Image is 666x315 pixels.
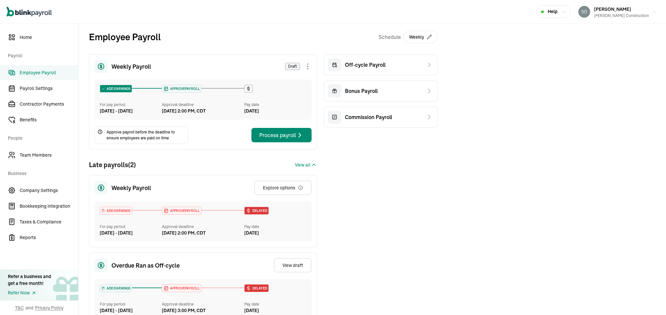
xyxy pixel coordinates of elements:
[35,305,63,311] span: Privacy Policy
[100,108,162,114] div: [DATE] - [DATE]
[169,208,200,213] span: APPROVE PAYROLL
[8,128,74,147] span: People
[251,128,312,142] button: Process payroll
[162,224,242,230] div: Approval deadline
[295,161,317,169] button: View all
[162,301,242,307] div: Approval deadline
[345,113,392,121] span: Commission Payroll
[100,230,162,236] div: [DATE] - [DATE]
[254,181,312,195] button: Explore options
[100,207,132,214] div: ADD EARNINGS
[263,184,303,191] div: Explore options
[111,184,151,192] span: Weekly Payroll
[251,208,267,213] span: Delayed
[244,301,306,307] div: Pay date
[20,101,78,108] span: Contractor Payments
[162,307,206,314] div: [DATE] 3:00 PM, CDT
[20,187,78,194] span: Company Settings
[282,262,303,269] div: View draft
[89,160,136,170] h1: Late payrolls (2)
[259,131,304,139] div: Process payroll
[20,219,78,225] span: Taxes & Compliance
[295,162,311,168] span: View all
[251,286,267,291] span: Delayed
[100,85,132,92] div: ADD EARNINGS
[594,13,649,19] div: [PERSON_NAME] Construction
[20,116,78,123] span: Benefits
[244,102,306,108] div: Pay date
[633,284,666,315] iframe: Chat Widget
[8,164,74,182] span: Business
[107,129,185,141] span: Approve payroll before the deadline to ensure employees are paid on time
[20,152,78,159] span: Team Members
[20,85,78,92] span: Payroll Settings
[89,30,161,44] h2: Employee Payroll
[548,8,557,15] span: Help
[537,5,571,18] button: Help
[111,261,180,270] span: Overdue Ran as Off‑cycle
[244,224,306,230] div: Pay date
[20,34,78,41] span: Home
[7,2,52,21] nav: Global
[576,4,659,20] button: [PERSON_NAME][PERSON_NAME] Construction
[244,108,306,114] div: [DATE]
[8,273,51,287] div: Refer a business and get a free month!
[169,286,200,291] span: APPROVE PAYROLL
[274,258,312,272] button: View draft
[20,69,78,76] span: Employee Payroll
[100,224,162,230] div: For pay period
[111,62,151,71] span: Weekly Payroll
[162,230,206,236] div: [DATE] 2:00 PM, CDT
[403,31,437,43] button: Weekly
[244,230,306,236] div: [DATE]
[100,102,162,108] div: For pay period
[379,30,437,44] div: Schedule
[169,86,200,91] span: APPROVE PAYROLL
[20,203,78,210] span: Bookkeeping Integration
[345,87,378,95] span: Bonus Payroll
[162,108,206,114] div: [DATE] 2:00 PM, CDT
[100,285,132,292] div: ADD EARNINGS
[594,6,631,12] span: [PERSON_NAME]
[345,61,385,69] span: Off-cycle Payroll
[244,307,306,314] div: [DATE]
[15,305,24,311] span: T&C
[162,102,242,108] div: Approval deadline
[100,307,162,314] div: [DATE] - [DATE]
[8,46,74,64] span: Payroll
[100,301,162,307] div: For pay period
[285,63,300,70] span: Draft
[8,289,51,296] a: Refer Now
[20,234,78,241] span: Reports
